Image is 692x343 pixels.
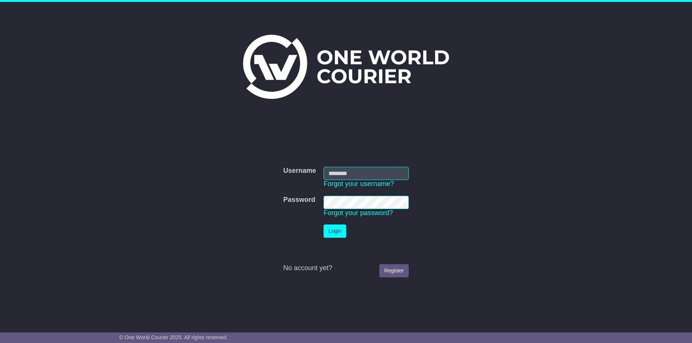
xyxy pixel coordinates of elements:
label: Username [283,167,316,175]
img: One World [243,35,449,99]
span: © One World Courier 2025. All rights reserved. [119,334,228,340]
button: Login [324,225,346,238]
a: Forgot your username? [324,180,394,188]
a: Forgot your password? [324,209,393,217]
label: Password [283,196,315,204]
a: Register [379,264,409,277]
div: No account yet? [283,264,409,272]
